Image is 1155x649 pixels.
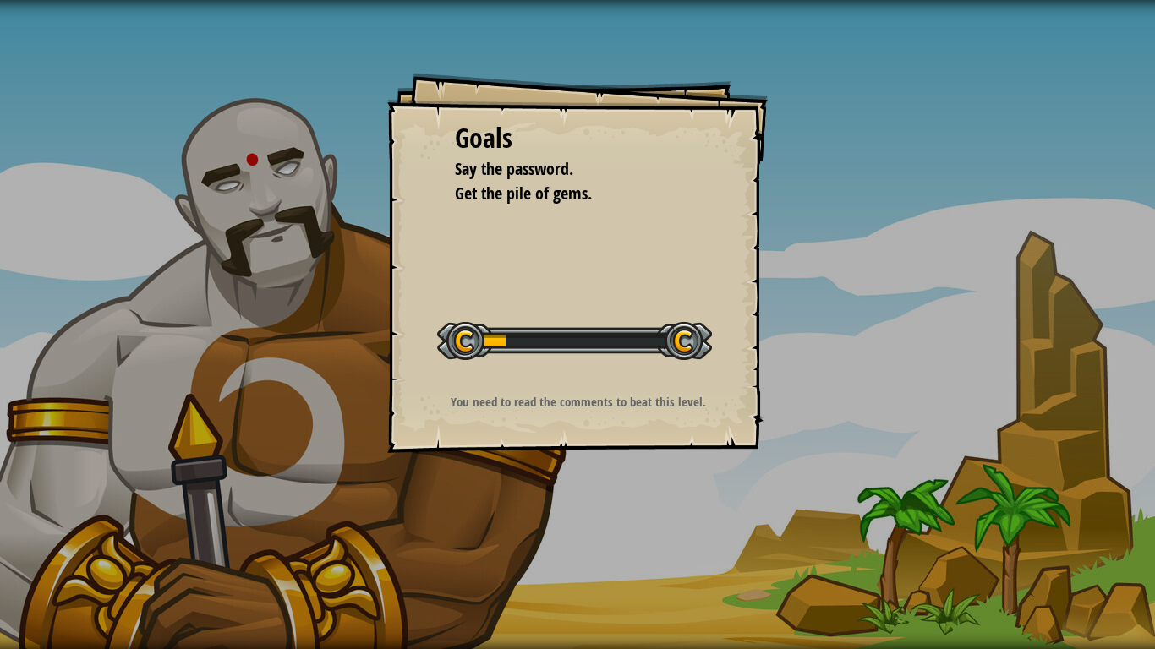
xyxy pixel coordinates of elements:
[455,157,573,180] span: Say the password.
[455,119,700,158] div: Goals
[434,182,696,206] li: Get the pile of gems.
[455,182,592,205] span: Get the pile of gems.
[408,393,747,411] p: You need to read the comments to beat this level.
[434,157,696,182] li: Say the password.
